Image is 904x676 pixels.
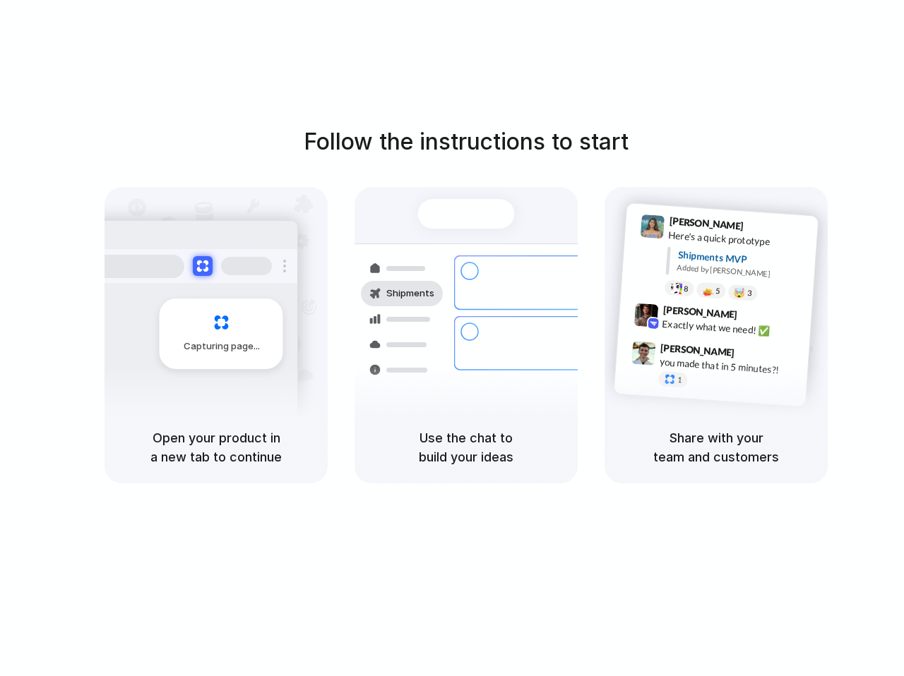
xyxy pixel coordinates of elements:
[662,302,737,322] span: [PERSON_NAME]
[734,287,746,298] div: 🤯
[747,289,752,297] span: 3
[669,213,744,234] span: [PERSON_NAME]
[684,285,689,293] span: 8
[662,316,803,340] div: Exactly what we need! ✅
[677,376,682,384] span: 1
[386,286,434,301] span: Shipments
[748,220,777,237] span: 9:41 AM
[121,428,311,466] h5: Open your product in a new tab to continue
[739,346,768,363] span: 9:47 AM
[184,339,262,354] span: Capturing page
[659,354,800,378] div: you made that in 5 minutes?!
[742,308,771,325] span: 9:42 AM
[304,125,629,159] h1: Follow the instructions to start
[668,228,809,252] div: Here's a quick prototype
[621,428,811,466] h5: Share with your team and customers
[715,287,720,295] span: 5
[677,262,807,282] div: Added by [PERSON_NAME]
[371,428,561,466] h5: Use the chat to build your ideas
[677,248,808,271] div: Shipments MVP
[660,340,735,361] span: [PERSON_NAME]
